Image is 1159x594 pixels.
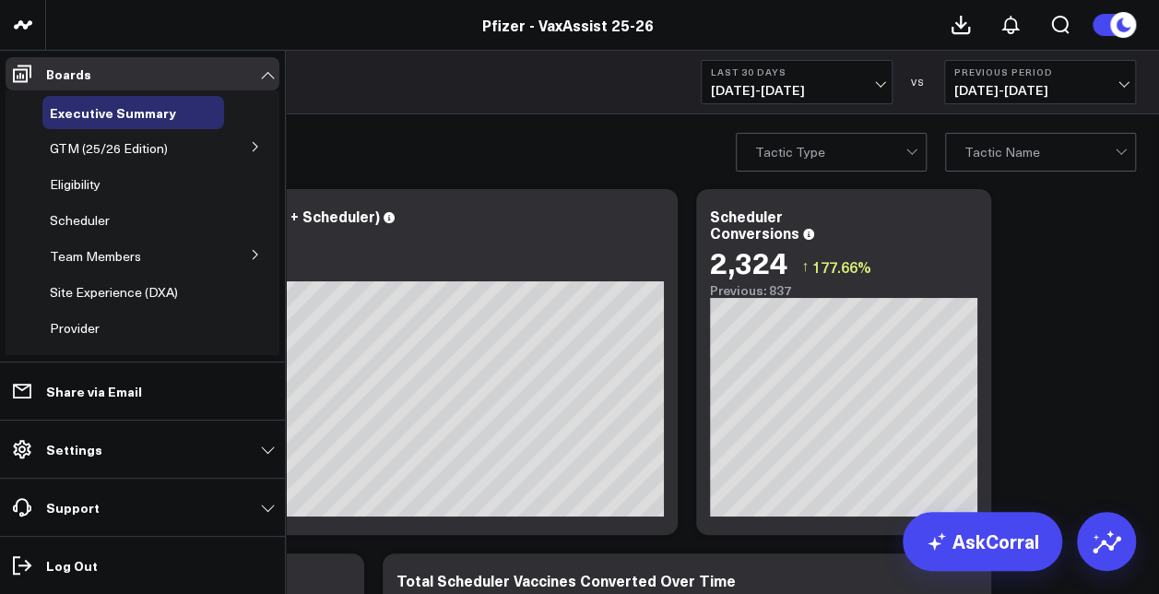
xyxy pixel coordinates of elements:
span: Eligibility [50,175,101,193]
a: AskCorral [903,512,1062,571]
button: Last 30 Days[DATE]-[DATE] [701,60,893,104]
a: Eligibility [50,177,101,192]
a: Scheduler [50,213,110,228]
span: Executive Summary [50,103,176,122]
a: GTM (25/26 Edition) [50,141,168,156]
span: Site Experience (DXA) [50,283,178,301]
a: Executive Summary [50,105,176,120]
div: Previous: 837 [710,283,977,298]
a: Pfizer - VaxAssist 25-26 [482,15,654,35]
a: Site Experience (DXA) [50,285,178,300]
span: [DATE] - [DATE] [954,83,1126,98]
p: Share via Email [46,384,142,398]
p: Log Out [46,558,98,573]
a: Log Out [6,549,279,582]
b: Previous Period [954,66,1126,77]
span: GTM (25/26 Edition) [50,139,168,157]
p: Settings [46,442,102,457]
span: 177.66% [812,256,871,277]
span: Team Members [50,247,141,265]
div: VS [902,77,935,88]
div: Total Scheduler Vaccines Converted Over Time [396,570,736,590]
button: Previous Period[DATE]-[DATE] [944,60,1136,104]
b: Last 30 Days [711,66,882,77]
p: Boards [46,66,91,81]
div: Scheduler Conversions [710,206,799,243]
div: 2,324 [710,245,787,279]
a: Provider [50,321,100,336]
span: Provider [50,319,100,337]
p: Support [46,500,100,515]
span: [DATE] - [DATE] [711,83,882,98]
div: Previous: 5.03k [83,267,664,281]
a: Team Members [50,249,141,264]
span: ↑ [801,255,809,279]
span: Scheduler [50,211,110,229]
